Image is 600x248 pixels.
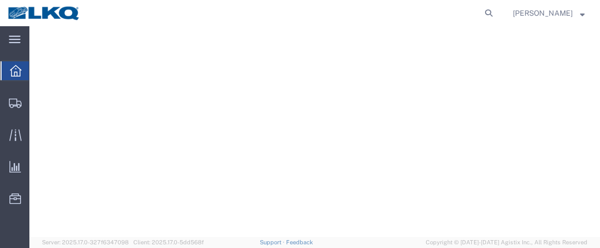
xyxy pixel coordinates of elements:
a: Feedback [286,239,313,245]
button: [PERSON_NAME] [512,7,585,19]
span: Server: 2025.17.0-327f6347098 [42,239,129,245]
span: Client: 2025.17.0-5dd568f [133,239,204,245]
a: Support [260,239,286,245]
span: Copyright © [DATE]-[DATE] Agistix Inc., All Rights Reserved [426,238,587,247]
span: Krisann Metzger [513,7,573,19]
iframe: FS Legacy Container [29,26,600,237]
img: logo [7,5,81,21]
